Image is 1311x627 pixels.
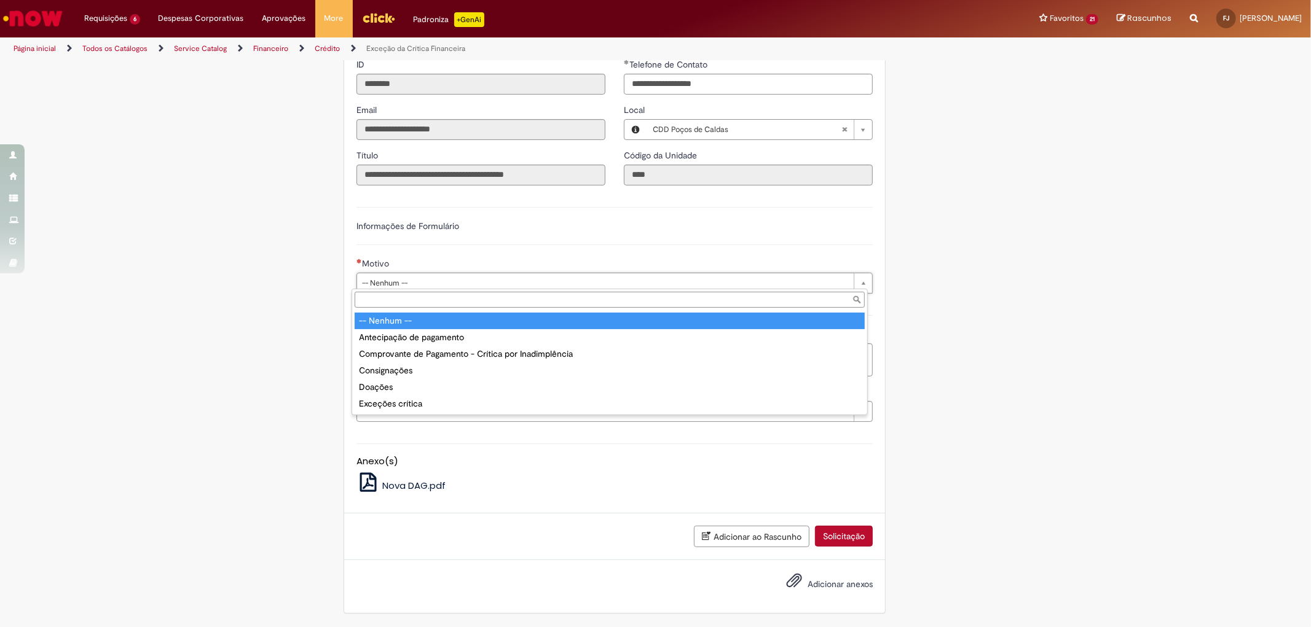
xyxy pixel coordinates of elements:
div: Exceções crítica [355,395,865,412]
div: -- Nenhum -- [355,313,865,329]
ul: Motivo [352,310,867,415]
div: Antecipação de pagamento [355,329,865,346]
div: Comprovante de Pagamento - Crítica por Inadimplência [355,346,865,362]
div: Doações [355,379,865,395]
div: Consignações [355,362,865,379]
